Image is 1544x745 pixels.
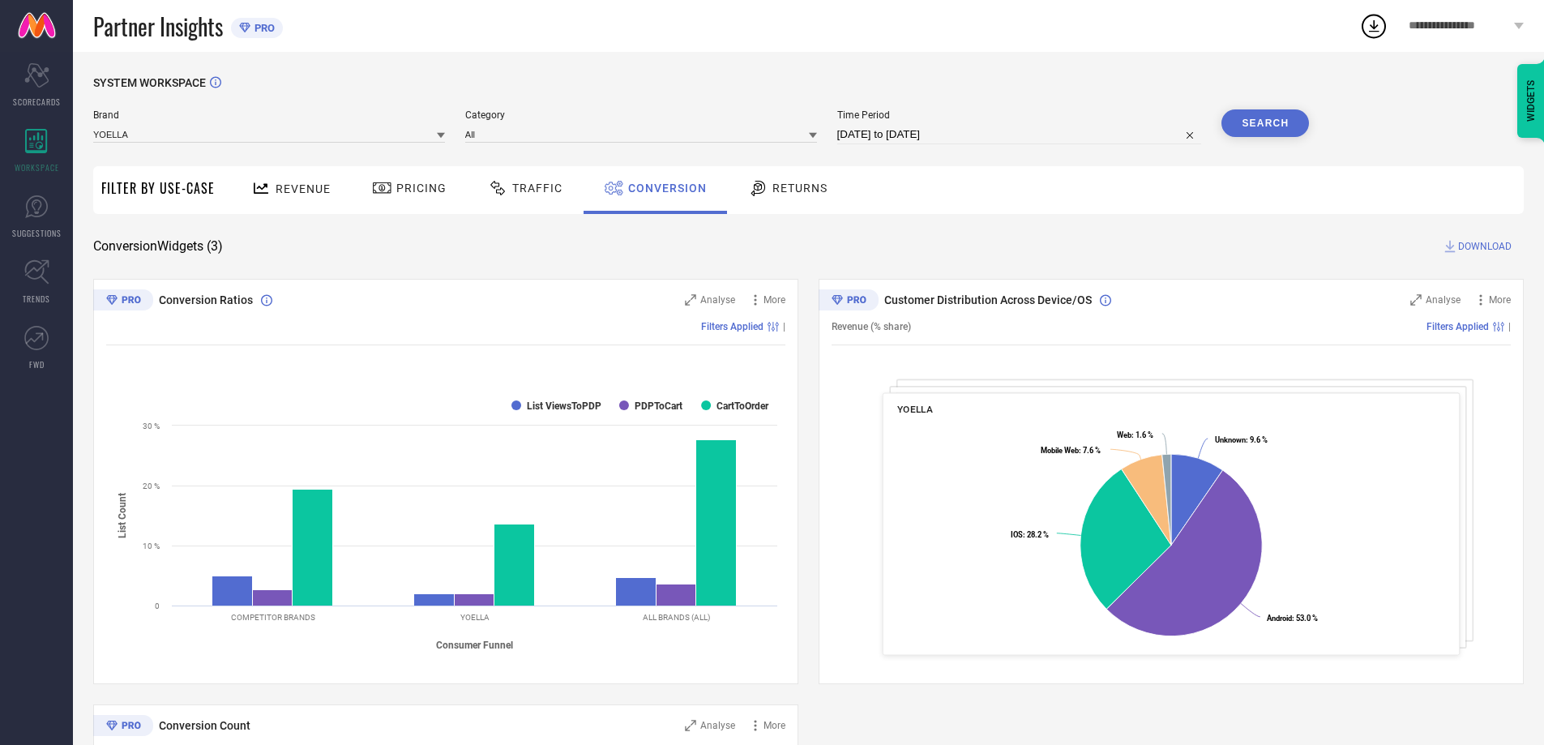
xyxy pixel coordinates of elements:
[93,238,223,255] span: Conversion Widgets ( 3 )
[763,294,785,306] span: More
[685,720,696,731] svg: Zoom
[29,358,45,370] span: FWD
[628,182,707,195] span: Conversion
[93,10,223,43] span: Partner Insights
[1359,11,1388,41] div: Open download list
[716,400,769,412] text: CartToOrder
[1267,614,1292,623] tspan: Android
[93,109,445,121] span: Brand
[93,76,206,89] span: SYSTEM WORKSPACE
[1215,435,1246,444] tspan: Unknown
[701,321,763,332] span: Filters Applied
[884,293,1092,306] span: Customer Distribution Across Device/OS
[1221,109,1309,137] button: Search
[1041,446,1079,455] tspan: Mobile Web
[1508,321,1511,332] span: |
[1011,530,1023,539] tspan: IOS
[772,182,828,195] span: Returns
[512,182,562,195] span: Traffic
[832,321,911,332] span: Revenue (% share)
[143,542,160,550] text: 10 %
[117,493,128,538] tspan: List Count
[93,715,153,739] div: Premium
[1426,321,1489,332] span: Filters Applied
[819,289,879,314] div: Premium
[837,125,1202,144] input: Select time period
[250,22,275,34] span: PRO
[700,720,735,731] span: Analyse
[93,289,153,314] div: Premium
[159,293,253,306] span: Conversion Ratios
[1410,294,1422,306] svg: Zoom
[1215,435,1268,444] text: : 9.6 %
[783,321,785,332] span: |
[897,404,933,415] span: YOELLA
[1041,446,1101,455] text: : 7.6 %
[1458,238,1512,255] span: DOWNLOAD
[143,422,160,430] text: 30 %
[23,293,50,305] span: TRENDS
[12,227,62,239] span: SUGGESTIONS
[635,400,682,412] text: PDPToCart
[685,294,696,306] svg: Zoom
[465,109,817,121] span: Category
[837,109,1202,121] span: Time Period
[159,719,250,732] span: Conversion Count
[1489,294,1511,306] span: More
[763,720,785,731] span: More
[143,482,160,490] text: 20 %
[396,182,447,195] span: Pricing
[1117,430,1131,439] tspan: Web
[643,613,710,622] text: ALL BRANDS (ALL)
[460,613,490,622] text: YOELLA
[231,613,315,622] text: COMPETITOR BRANDS
[1426,294,1461,306] span: Analyse
[101,178,215,198] span: Filter By Use-Case
[436,640,513,651] tspan: Consumer Funnel
[1011,530,1049,539] text: : 28.2 %
[15,161,59,173] span: WORKSPACE
[13,96,61,108] span: SCORECARDS
[155,602,160,610] text: 0
[1117,430,1153,439] text: : 1.6 %
[700,294,735,306] span: Analyse
[527,400,601,412] text: List ViewsToPDP
[276,182,331,195] span: Revenue
[1267,614,1318,623] text: : 53.0 %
